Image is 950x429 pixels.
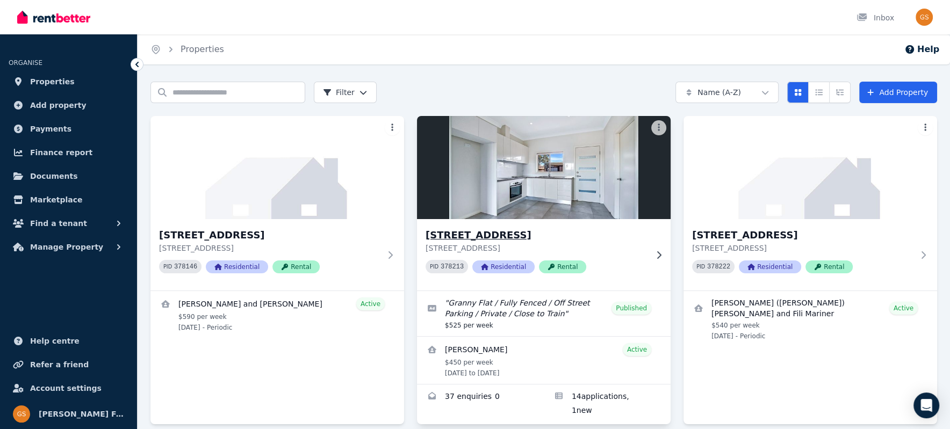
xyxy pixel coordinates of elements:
[544,384,671,424] a: Applications for 15A Crown St, Riverstone
[697,87,741,98] span: Name (A-Z)
[181,44,224,54] a: Properties
[417,116,671,290] a: 15A Crown St, Riverstone[STREET_ADDRESS][STREET_ADDRESS]PID 378213ResidentialRental
[426,228,647,243] h3: [STREET_ADDRESS]
[9,59,42,67] span: ORGANISE
[441,263,464,271] code: 378213
[411,113,677,222] img: 15A Crown St, Riverstone
[675,82,779,103] button: Name (A-Z)
[9,118,128,140] a: Payments
[314,82,377,103] button: Filter
[150,116,404,290] a: 15 Crown St, Riverstone[STREET_ADDRESS][STREET_ADDRESS]PID 378146ResidentialRental
[426,243,647,253] p: [STREET_ADDRESS]
[9,189,128,210] a: Marketplace
[539,260,586,273] span: Rental
[159,228,380,243] h3: [STREET_ADDRESS]
[138,34,237,64] nav: Breadcrumb
[323,87,355,98] span: Filter
[913,392,939,418] div: Open Intercom Messenger
[739,260,801,273] span: Residential
[9,94,128,116] a: Add property
[9,354,128,375] a: Refer a friend
[9,165,128,187] a: Documents
[150,116,404,219] img: 15 Crown St, Riverstone
[30,122,71,135] span: Payments
[163,264,172,270] small: PID
[30,358,89,371] span: Refer a friend
[30,170,78,183] span: Documents
[857,12,894,23] div: Inbox
[683,116,937,219] img: 43 Catalina St, North St Marys
[150,291,404,338] a: View details for Lemuel and Liberty Ramos
[30,99,87,112] span: Add property
[683,116,937,290] a: 43 Catalina St, North St Marys[STREET_ADDRESS][STREET_ADDRESS]PID 378222ResidentialRental
[904,43,939,56] button: Help
[206,260,268,273] span: Residential
[30,146,92,159] span: Finance report
[859,82,937,103] a: Add Property
[9,213,128,234] button: Find a tenant
[9,236,128,258] button: Manage Property
[417,291,671,336] a: Edit listing: Granny Flat / Fully Fenced / Off Street Parking / Private / Close to Train
[692,228,913,243] h3: [STREET_ADDRESS]
[9,377,128,399] a: Account settings
[30,382,102,395] span: Account settings
[30,217,87,230] span: Find a tenant
[683,291,937,347] a: View details for Vitaliano (Victor) Pulaa and Fili Mariner
[9,142,128,163] a: Finance report
[918,120,933,135] button: More options
[9,330,128,352] a: Help centre
[472,260,535,273] span: Residential
[272,260,320,273] span: Rental
[430,264,438,270] small: PID
[17,9,90,25] img: RentBetter
[787,82,851,103] div: View options
[829,82,851,103] button: Expanded list view
[13,405,30,423] img: Stanyer Family Super Pty Ltd ATF Stanyer Family Super
[417,384,544,424] a: Enquiries for 15A Crown St, Riverstone
[692,243,913,253] p: [STREET_ADDRESS]
[385,120,400,135] button: More options
[696,264,705,270] small: PID
[30,241,103,253] span: Manage Property
[39,408,124,420] span: [PERSON_NAME] Family Super Pty Ltd ATF [PERSON_NAME] Family Super
[30,75,75,88] span: Properties
[417,337,671,384] a: View details for Gem McGuirk
[159,243,380,253] p: [STREET_ADDRESS]
[174,263,197,271] code: 378146
[916,9,933,26] img: Stanyer Family Super Pty Ltd ATF Stanyer Family Super
[9,71,128,92] a: Properties
[805,260,853,273] span: Rental
[787,82,809,103] button: Card view
[651,120,666,135] button: More options
[808,82,830,103] button: Compact list view
[30,335,80,347] span: Help centre
[30,193,82,206] span: Marketplace
[707,263,730,271] code: 378222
